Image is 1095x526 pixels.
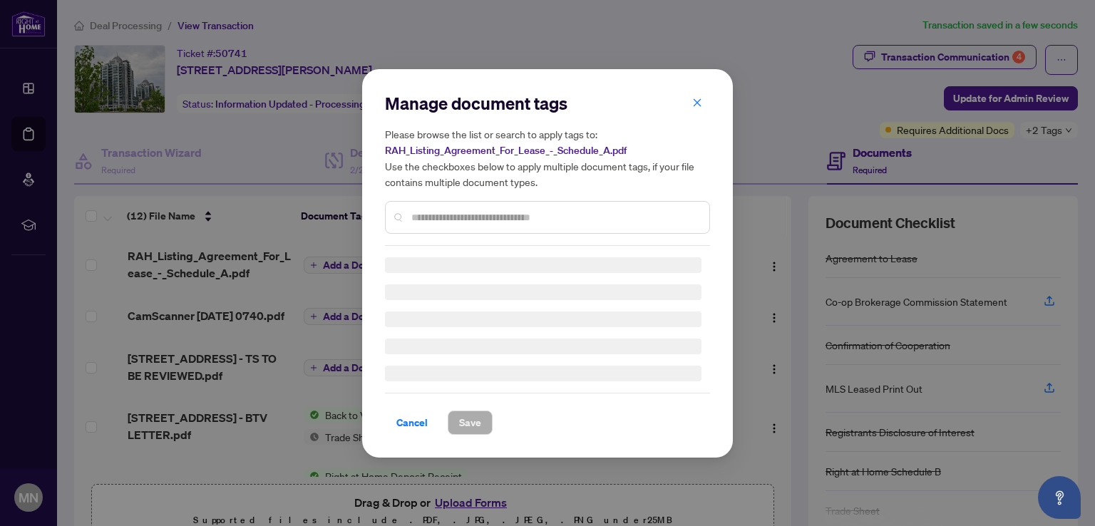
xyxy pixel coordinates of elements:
h2: Manage document tags [385,92,710,115]
button: Save [448,411,493,435]
h5: Please browse the list or search to apply tags to: Use the checkboxes below to apply multiple doc... [385,126,710,190]
span: close [692,97,702,107]
button: Cancel [385,411,439,435]
span: RAH_Listing_Agreement_For_Lease_-_Schedule_A.pdf [385,144,627,157]
span: Cancel [396,411,428,434]
button: Open asap [1038,476,1081,519]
